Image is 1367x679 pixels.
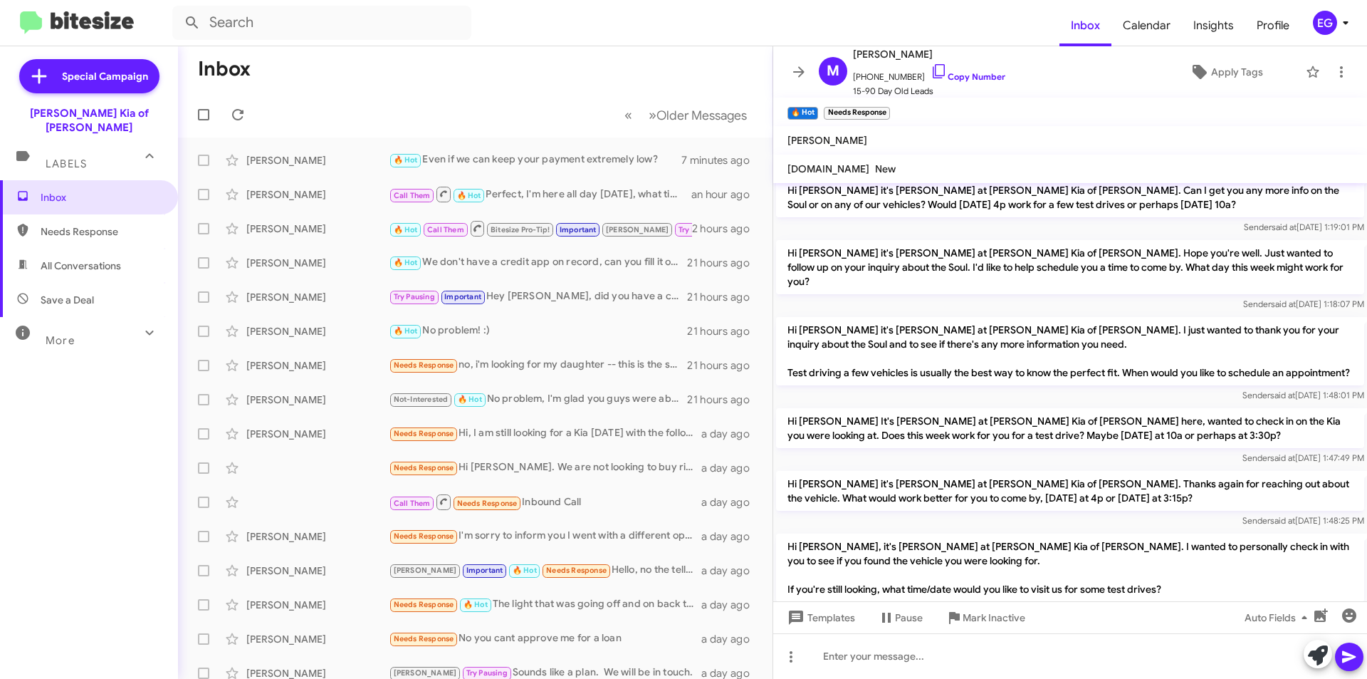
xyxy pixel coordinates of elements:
span: said at [1270,390,1295,400]
span: Templates [785,605,855,631]
p: Hi [PERSON_NAME] it's [PERSON_NAME] at [PERSON_NAME] Kia of [PERSON_NAME]. I just wanted to thank... [776,317,1364,385]
div: Hello, no the telluride S that might have been in our budget sold. [389,562,701,579]
span: Needs Response [394,429,454,438]
div: 2 hours ago [692,222,761,236]
p: Hi [PERSON_NAME] it's [PERSON_NAME] at [PERSON_NAME] Kia of [PERSON_NAME]. Can I get you any more... [776,177,1364,217]
div: 21 hours ago [687,393,761,407]
span: [PERSON_NAME] [606,225,669,234]
span: More [46,334,75,347]
div: a day ago [701,632,761,646]
span: Sender [DATE] 1:19:01 PM [1244,222,1364,232]
span: Save a Deal [41,293,94,307]
button: Auto Fields [1233,605,1324,631]
div: Perfect, I'm here all day [DATE], what time works for you? I'll make sure the appraisal manager i... [389,185,691,203]
div: [PERSON_NAME] [246,290,389,304]
nav: Page navigation example [617,100,755,130]
div: [PERSON_NAME] [246,598,389,612]
div: No you cant approve me for a loan [389,631,701,647]
span: Try Pausing [679,225,720,234]
div: a day ago [701,564,761,578]
span: New [875,162,896,175]
span: Needs Response [546,566,607,575]
div: [PERSON_NAME] [246,393,389,407]
span: 🔥 Hot [513,566,537,575]
span: said at [1270,452,1295,463]
div: 21 hours ago [687,256,761,270]
input: Search [172,6,471,40]
div: [PERSON_NAME] [246,222,389,236]
span: Call Them [394,499,431,508]
span: 🔥 Hot [457,191,481,200]
div: [PERSON_NAME] [246,187,389,202]
span: Inbox [41,190,162,204]
span: Special Campaign [62,69,148,83]
span: 🔥 Hot [394,258,418,267]
div: Hi, I am still looking for a Kia [DATE] with the following config: SX-Prestige Hybrid Exterior: I... [389,425,701,442]
span: [DOMAIN_NAME] [787,162,869,175]
span: Not-Interested [394,395,449,404]
button: Previous [616,100,641,130]
span: [PHONE_NUMBER] [853,63,1005,84]
div: a day ago [701,427,761,441]
a: Profile [1245,5,1301,46]
div: 21 hours ago [687,290,761,304]
button: Templates [773,605,866,631]
div: Good morning, [PERSON_NAME]! Its [PERSON_NAME] over at [GEOGRAPHIC_DATA], seeing if you got time ... [389,219,692,237]
a: Insights [1182,5,1245,46]
span: All Conversations [41,259,121,273]
h1: Inbox [198,58,251,81]
div: [PERSON_NAME] [246,529,389,544]
span: Needs Response [41,224,162,239]
div: a day ago [701,529,761,544]
a: Copy Number [931,71,1005,82]
span: Needs Response [457,499,518,508]
small: 🔥 Hot [787,107,818,120]
span: Older Messages [656,108,747,123]
button: EG [1301,11,1351,35]
span: 🔥 Hot [394,326,418,336]
div: [PERSON_NAME] [246,256,389,270]
span: said at [1272,222,1297,232]
span: Auto Fields [1245,605,1313,631]
span: Needs Response [394,463,454,472]
span: Call Them [427,225,464,234]
a: Inbox [1059,5,1111,46]
span: Call Them [394,191,431,200]
div: EG [1313,11,1337,35]
span: Bitesize Pro-Tip! [491,225,550,234]
span: Important [466,566,503,575]
button: Next [640,100,755,130]
span: 🔥 Hot [394,155,418,165]
div: We don't have a credit app on record, can you fill it out if i send you the link? [389,254,687,271]
div: [PERSON_NAME] [246,153,389,167]
div: Even if we can keep your payment extremely low? [389,152,681,168]
button: Mark Inactive [934,605,1037,631]
span: 15-90 Day Old Leads [853,84,1005,98]
span: Try Pausing [466,668,508,678]
span: Important [560,225,597,234]
button: Apply Tags [1153,59,1299,85]
span: Needs Response [394,361,454,370]
span: Sender [DATE] 1:48:25 PM [1242,515,1364,526]
div: No problem! :) [389,323,687,339]
div: a day ago [701,495,761,509]
span: M [827,60,839,83]
span: [PERSON_NAME] [853,46,1005,63]
span: 🔥 Hot [458,395,482,404]
span: Needs Response [394,634,454,643]
p: Hi [PERSON_NAME], it's [PERSON_NAME] at [PERSON_NAME] Kia of [PERSON_NAME]. I wanted to personall... [776,534,1364,602]
p: Hi [PERSON_NAME] it's [PERSON_NAME] at [PERSON_NAME] Kia of [PERSON_NAME]. Hope you're well. Just... [776,240,1364,294]
small: Needs Response [824,107,889,120]
span: Sender [DATE] 1:47:49 PM [1242,452,1364,463]
div: Hey [PERSON_NAME], did you have a chance to check out the link I sent you? [389,289,687,305]
span: 🔥 Hot [394,225,418,234]
span: » [649,106,656,124]
span: Labels [46,157,87,170]
p: Hi [PERSON_NAME] It's [PERSON_NAME] at [PERSON_NAME] Kia of [PERSON_NAME] here, wanted to check i... [776,408,1364,448]
span: Needs Response [394,600,454,609]
div: [PERSON_NAME] [246,324,389,338]
span: [PERSON_NAME] [394,566,457,575]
